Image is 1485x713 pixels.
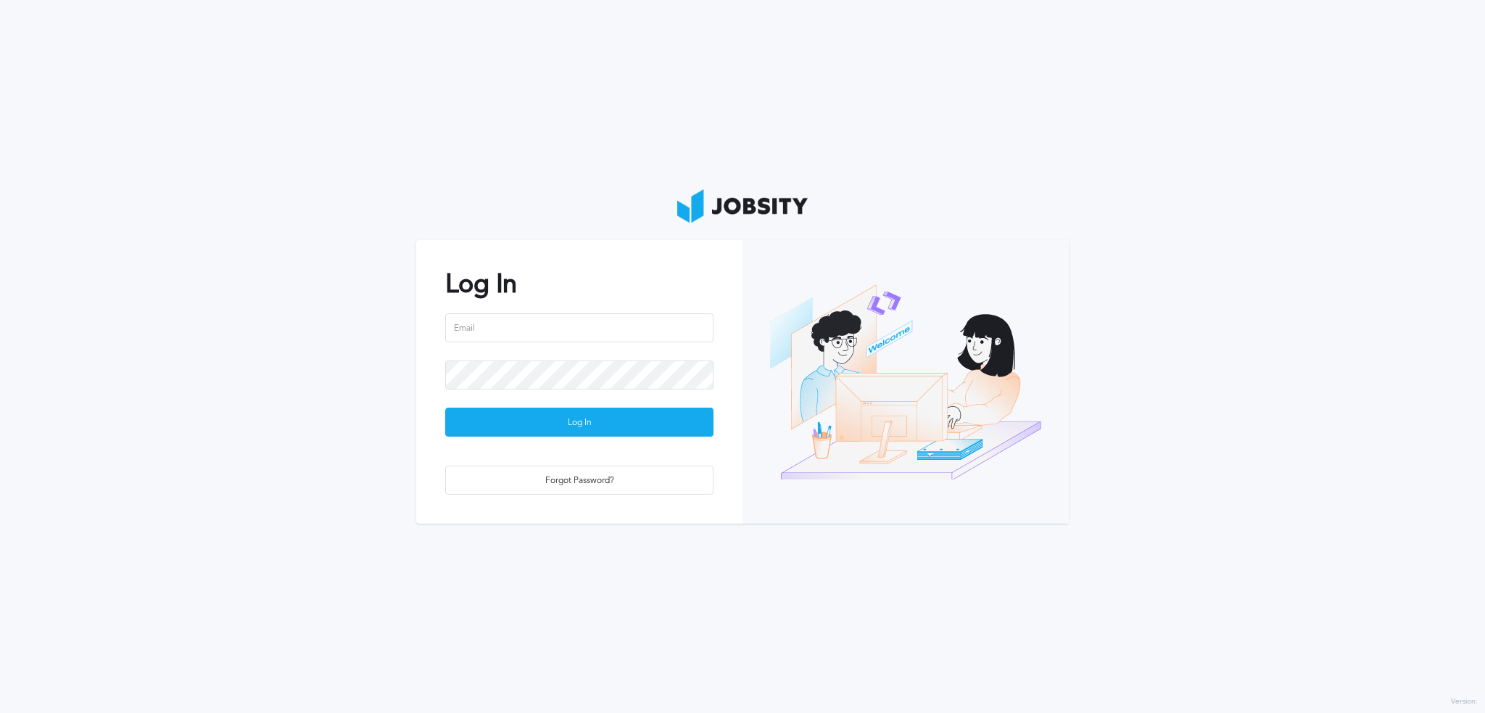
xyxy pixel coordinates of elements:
button: Forgot Password? [445,466,713,495]
button: Log In [445,408,713,437]
label: Version: [1451,698,1478,706]
h2: Log In [445,269,713,299]
input: Email [445,313,713,342]
div: Log In [446,408,713,437]
div: Forgot Password? [446,466,713,495]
